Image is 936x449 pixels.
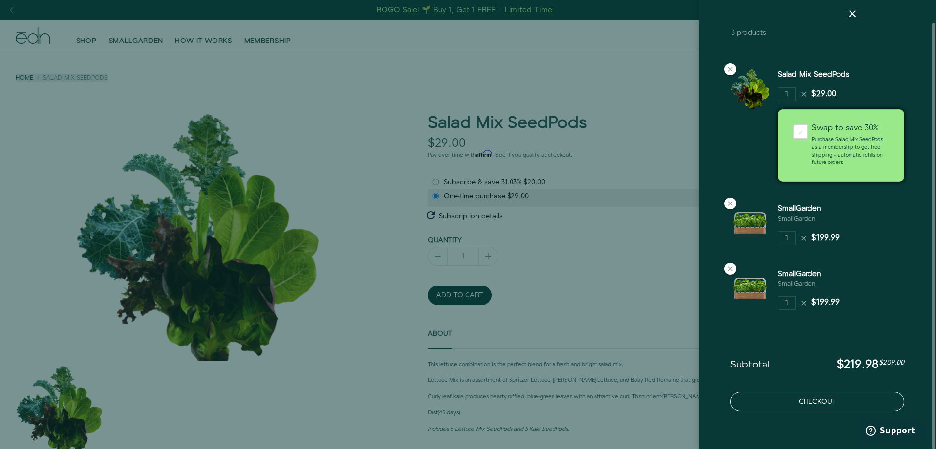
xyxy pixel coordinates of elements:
[778,269,821,279] a: SmallGarden
[793,124,808,139] div: ✓
[860,419,926,444] iframe: Opens a widget where you can find more information
[812,124,889,132] div: Swap to save 30%
[778,279,821,288] div: SmallGarden
[811,297,840,309] div: $199.99
[778,69,849,80] a: Salad Mix SeedPods
[730,392,904,411] button: Checkout
[737,28,766,38] span: products
[730,204,770,243] img: SmallGarden - SmallGarden
[811,89,836,100] div: $29.00
[730,269,770,308] img: SmallGarden - SmallGarden
[778,204,821,214] a: SmallGarden
[730,359,769,371] span: Subtotal
[812,136,889,166] p: Purchase Salad Mix SeedPods as a membership to get free shipping + automatic refills on future or...
[879,358,904,367] span: $209.00
[778,214,821,224] div: SmallGarden
[811,233,840,244] div: $199.99
[837,356,879,373] span: $219.98
[731,8,786,26] a: Cart
[730,69,770,109] img: Salad Mix SeedPods
[731,28,735,38] span: 3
